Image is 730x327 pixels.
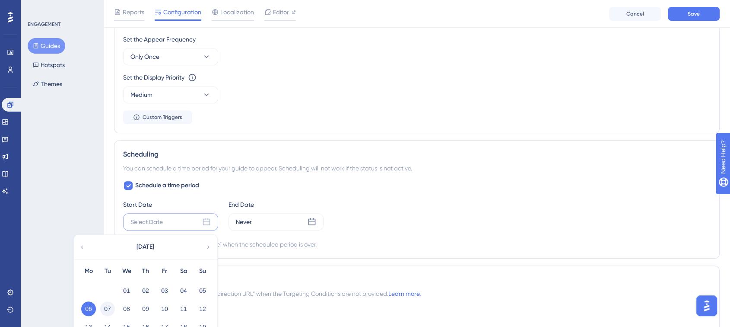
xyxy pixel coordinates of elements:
button: Hotspots [28,57,70,73]
button: Seletor de emoji [27,283,34,290]
button: Only Once [123,48,218,65]
p: A equipa também pode ajudar [42,11,127,19]
button: Medium [123,86,218,103]
div: Th [136,266,155,276]
span: The browser will redirect to the “Redirection URL” when the Targeting Conditions are not provided. [123,289,421,299]
button: 12 [195,301,210,316]
button: 07 [100,301,115,316]
div: Tenha um ótimo dia! 🍀 [14,33,135,42]
span: Ótimo [82,247,94,260]
div: Sem pressa do meu lado, só queria avisar que estou aqui se precisar de ajuda com mais alguma cois... [14,53,135,95]
div: Sem pressa do meu lado, só queria avisar que estou aqui se precisar de ajuda com mais alguma cois... [7,48,142,187]
div: Scheduling [123,149,711,160]
span: Schedule a time period [135,180,199,191]
span: Need Help? [20,2,54,13]
button: 04 [176,283,191,298]
span: Incrível [102,247,114,260]
button: Carregar anexo [13,283,20,290]
span: Configuration [163,7,201,17]
span: Save [688,10,700,17]
span: Cancel [626,10,644,17]
div: UG diz… [7,194,166,222]
div: Select Date [130,217,163,227]
button: 09 [138,301,153,316]
button: Start recording [55,283,62,290]
div: Tu [98,266,117,276]
span: Custom Triggers [143,114,182,121]
button: 01 [119,283,134,298]
div: Never [236,217,252,227]
div: Su [193,266,212,276]
div: Automatically set as “Inactive” when the scheduled period is over. [139,239,317,250]
button: 05 [195,283,210,298]
button: Themes [28,76,67,92]
div: You can schedule a time period for your guide to appear. Scheduling will not work if the status i... [123,163,711,173]
span: Ok [61,247,73,260]
button: [DATE] [102,238,188,256]
div: Mo [79,266,98,276]
div: [PERSON_NAME] a perceber qual a sua opinião sobre o seu trabalho: [14,199,135,216]
button: Cancel [609,7,661,21]
div: Fechar [152,3,167,19]
div: Diênifer diz… [7,48,166,194]
button: Guides [28,38,65,54]
div: End Date [229,199,324,210]
button: Seletor de Gif [41,283,48,290]
img: Profile image for UG [25,5,38,19]
div: Sa [174,266,193,276]
div: Set the Appear Frequency [123,34,711,45]
button: Início [135,3,152,20]
div: ENGAGEMENT [28,21,60,28]
button: 06 [81,301,96,316]
iframe: UserGuiding AI Assistant Launcher [694,293,720,319]
span: Reports [123,7,144,17]
button: go back [6,3,22,20]
span: [DATE] [136,242,154,252]
div: Classifique a sua conversa [16,231,119,241]
button: 02 [138,283,153,298]
button: 11 [176,301,191,316]
button: Enviar mensagem… [148,280,162,294]
div: Redirection [123,275,711,285]
span: Localization [220,7,254,17]
div: UG diz… [7,222,166,283]
button: 10 [157,301,172,316]
button: 08 [119,301,134,316]
a: Learn more. [388,290,421,297]
div: Start Date [123,199,218,210]
span: Only Once [130,51,159,62]
button: Custom Triggers [123,110,192,124]
span: Terrível [21,247,33,260]
h1: UG [42,4,52,11]
button: Save [668,7,720,21]
span: Medium [130,90,152,100]
div: We [117,266,136,276]
div: [PERSON_NAME] a perceber qual a sua opinião sobre o seu trabalho: [7,194,142,221]
button: 03 [157,283,172,298]
span: Editor [273,7,289,17]
div: Set the Display Priority [123,72,184,83]
textarea: Envie uma mensagem... [7,265,165,280]
div: Fr [155,266,174,276]
span: Mau [41,247,53,260]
